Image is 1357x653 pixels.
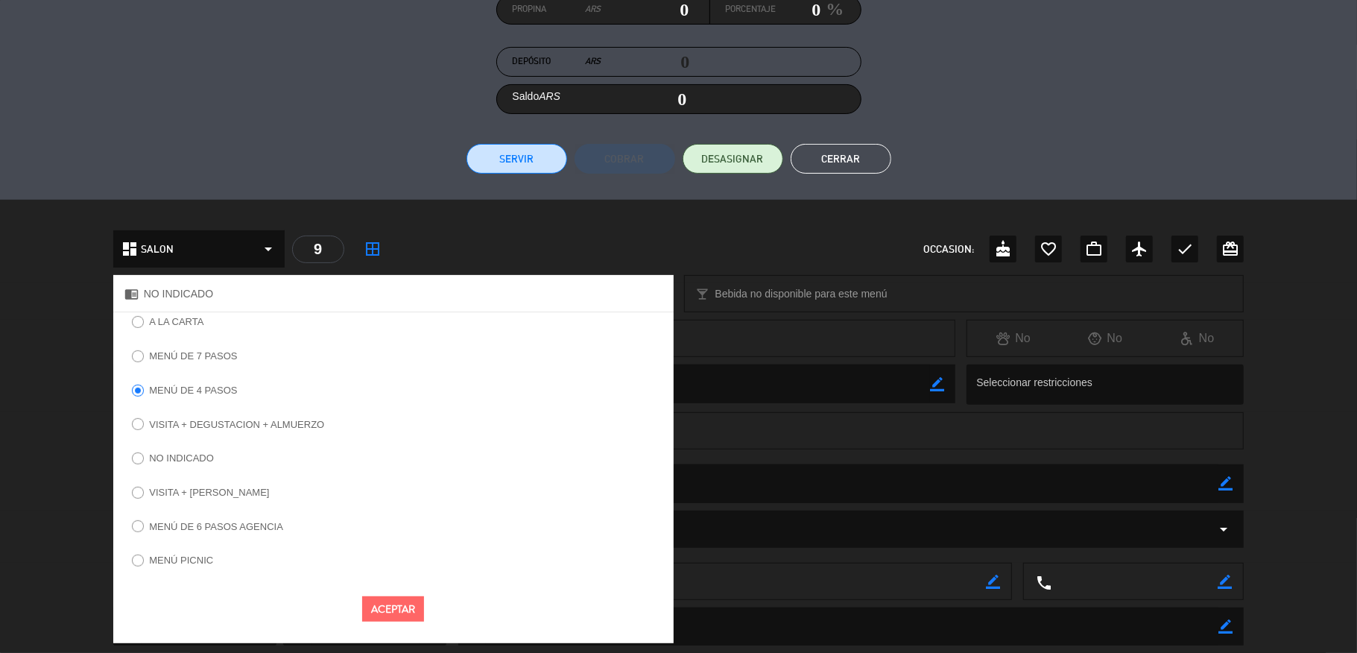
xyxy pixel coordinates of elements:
em: ARS [586,54,601,69]
i: arrow_drop_down [259,240,277,258]
span: NO INDICADO [144,286,213,303]
label: MENÚ PICNIC [149,555,213,565]
button: Servir [466,144,567,174]
div: No [967,329,1059,348]
span: OCCASION: [923,241,974,258]
label: Porcentaje [726,2,776,17]
label: NO INDICADO [149,453,214,463]
label: MENÚ DE 6 PASOS AGENCIA [149,522,283,531]
i: border_color [1218,575,1232,589]
i: card_giftcard [1221,240,1239,258]
label: VISITA + DEGUSTACION + ALMUERZO [149,420,324,429]
button: Aceptar [362,596,424,622]
i: airplanemode_active [1130,240,1148,258]
button: Cerrar [791,144,891,174]
i: border_color [986,575,1000,589]
i: border_all [364,240,382,258]
i: border_color [1218,476,1233,490]
button: DESASIGNAR [683,144,783,174]
div: 9 [292,236,344,263]
i: dashboard [121,240,139,258]
button: Cobrar [575,144,675,174]
i: border_color [930,377,944,391]
label: Saldo [513,88,561,105]
em: ARS [539,90,560,102]
span: Bebida no disponible para este menú [715,286,888,303]
i: local_bar [696,287,710,301]
label: Depósito [513,54,601,69]
i: check [1176,240,1194,258]
i: work_outline [1085,240,1103,258]
i: arrow_drop_down [1215,520,1233,538]
i: favorite_border [1040,240,1057,258]
div: No [1060,329,1151,348]
label: MENÚ DE 7 PASOS [149,351,237,361]
span: DESASIGNAR [702,151,764,167]
div: No [1151,329,1243,348]
label: VISITA + [PERSON_NAME] [149,488,269,497]
i: border_color [1218,619,1233,634]
label: Propina [513,2,601,17]
label: MENÚ DE 4 PASOS [149,385,237,395]
i: local_phone [1035,574,1051,590]
em: ARS [585,2,601,17]
i: chrome_reader_mode [124,287,139,301]
span: SALON [141,241,174,258]
i: cake [994,240,1012,258]
label: A LA CARTA [149,317,203,326]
